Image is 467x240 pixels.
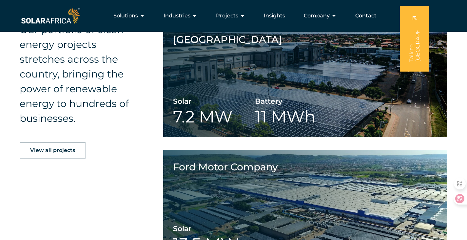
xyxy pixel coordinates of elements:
a: Contact [355,12,377,20]
a: Insights [264,12,285,20]
span: Solutions [113,12,138,20]
div: Menu Toggle [82,9,382,22]
a: View all projects [20,142,86,159]
span: Company [304,12,330,20]
span: View all projects [30,148,75,153]
h4: Our portfolio of clean energy projects stretches across the country, bringing the power of renewa... [20,22,142,126]
span: Industries [164,12,190,20]
span: Projects [216,12,238,20]
nav: Menu [82,9,382,22]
